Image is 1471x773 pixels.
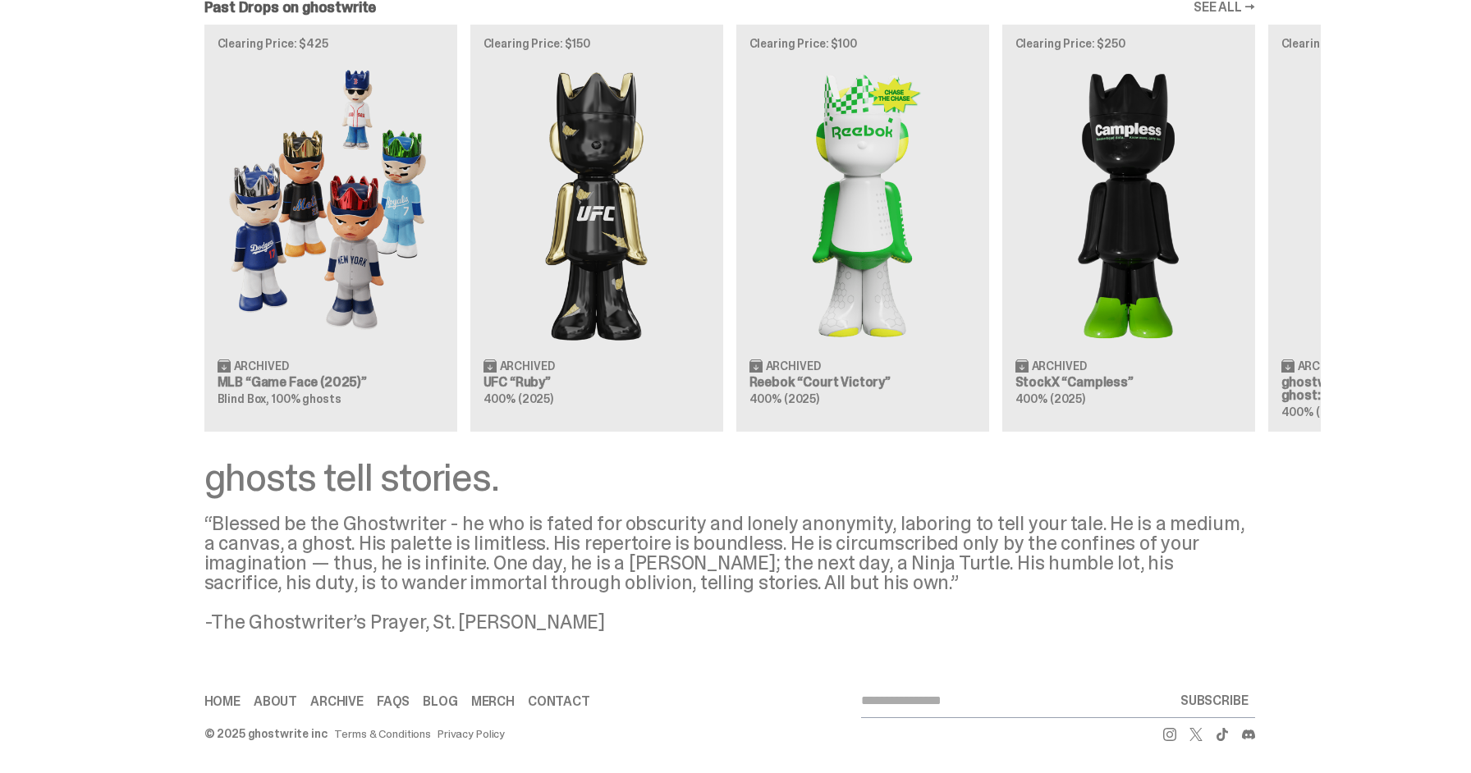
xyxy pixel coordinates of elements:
span: 400% (2025) [1281,405,1351,419]
a: Merch [471,695,515,708]
span: Archived [500,360,555,372]
span: 400% (2025) [483,391,553,406]
img: Ruby [483,62,710,345]
div: ghosts tell stories. [204,458,1255,497]
p: Clearing Price: $425 [218,38,444,49]
a: Contact [528,695,590,708]
span: Archived [1032,360,1087,372]
span: 400% (2025) [749,391,819,406]
a: Clearing Price: $425 Game Face (2025) Archived [204,25,457,432]
div: “Blessed be the Ghostwriter - he who is fated for obscurity and lonely anonymity, laboring to tel... [204,514,1255,632]
a: SEE ALL → [1194,1,1255,14]
h3: MLB “Game Face (2025)” [218,376,444,389]
a: Terms & Conditions [334,728,431,739]
img: Court Victory [749,62,976,345]
p: Clearing Price: $250 [1015,38,1242,49]
span: Blind Box, [218,391,270,406]
span: Archived [766,360,821,372]
a: About [254,695,297,708]
a: Clearing Price: $250 Campless Archived [1002,25,1255,432]
h3: UFC “Ruby” [483,376,710,389]
p: Clearing Price: $150 [483,38,710,49]
a: Archive [310,695,364,708]
span: 400% (2025) [1015,391,1085,406]
h3: StockX “Campless” [1015,376,1242,389]
span: 100% ghosts [272,391,341,406]
h3: Reebok “Court Victory” [749,376,976,389]
a: Clearing Price: $150 Ruby Archived [470,25,723,432]
a: Clearing Price: $100 Court Victory Archived [736,25,989,432]
a: Home [204,695,241,708]
img: Game Face (2025) [218,62,444,345]
p: Clearing Price: $100 [749,38,976,49]
button: SUBSCRIBE [1174,684,1255,717]
a: Privacy Policy [438,728,505,739]
span: Archived [234,360,289,372]
div: © 2025 ghostwrite inc [204,728,328,739]
img: Campless [1015,62,1242,345]
span: Archived [1298,360,1353,372]
a: FAQs [377,695,410,708]
a: Blog [423,695,457,708]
